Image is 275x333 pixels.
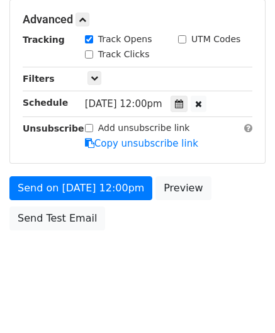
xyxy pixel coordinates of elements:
label: Add unsubscribe link [98,121,190,135]
a: Preview [155,176,211,200]
label: Track Opens [98,33,152,46]
strong: Filters [23,74,55,84]
a: Copy unsubscribe link [85,138,198,149]
span: [DATE] 12:00pm [85,98,162,110]
a: Send on [DATE] 12:00pm [9,176,152,200]
h5: Advanced [23,13,252,26]
a: Send Test Email [9,206,105,230]
label: Track Clicks [98,48,150,61]
strong: Tracking [23,35,65,45]
strong: Unsubscribe [23,123,84,133]
strong: Schedule [23,98,68,108]
label: UTM Codes [191,33,240,46]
